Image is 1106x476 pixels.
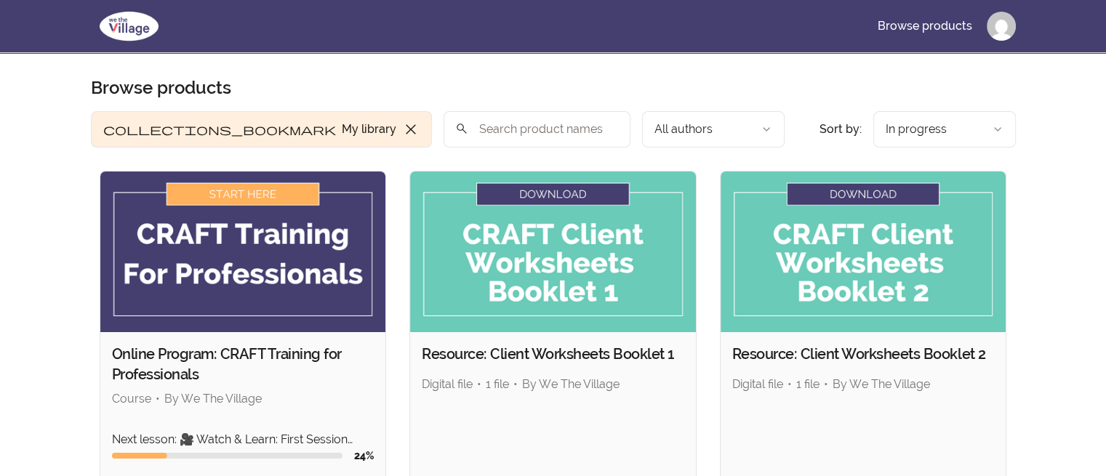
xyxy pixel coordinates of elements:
[112,344,374,384] h2: Online Program: CRAFT Training for Professionals
[112,431,374,448] p: Next lesson: 🎥 Watch & Learn: First Session Components
[91,111,432,148] button: Filter by My library
[513,377,518,391] span: •
[354,450,374,461] span: 24 %
[987,12,1016,41] img: Profile image for Jennifer Hammond
[642,111,785,148] button: Filter by author
[721,172,1006,332] img: Product image for Resource: Client Worksheets Booklet 2
[824,377,828,391] span: •
[486,377,509,391] span: 1 file
[112,453,343,459] div: Course progress
[455,118,468,139] span: search
[833,377,930,391] span: By We The Village
[866,9,1016,44] nav: Main
[796,377,820,391] span: 1 file
[112,392,151,406] span: Course
[91,9,167,44] img: We The Village logo
[103,121,336,138] span: collections_bookmark
[402,121,420,138] span: close
[91,76,231,100] h1: Browse products
[100,172,386,332] img: Product image for Online Program: CRAFT Training for Professionals
[732,344,995,364] h2: Resource: Client Worksheets Booklet 2
[422,344,684,364] h2: Resource: Client Worksheets Booklet 1
[788,377,792,391] span: •
[164,392,262,406] span: By We The Village
[422,377,473,391] span: Digital file
[732,377,783,391] span: Digital file
[866,9,984,44] a: Browse products
[522,377,620,391] span: By We The Village
[156,392,160,406] span: •
[477,377,481,391] span: •
[873,111,1016,148] button: Product sort options
[410,172,696,332] img: Product image for Resource: Client Worksheets Booklet 1
[444,111,630,148] input: Search product names
[820,122,862,136] span: Sort by:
